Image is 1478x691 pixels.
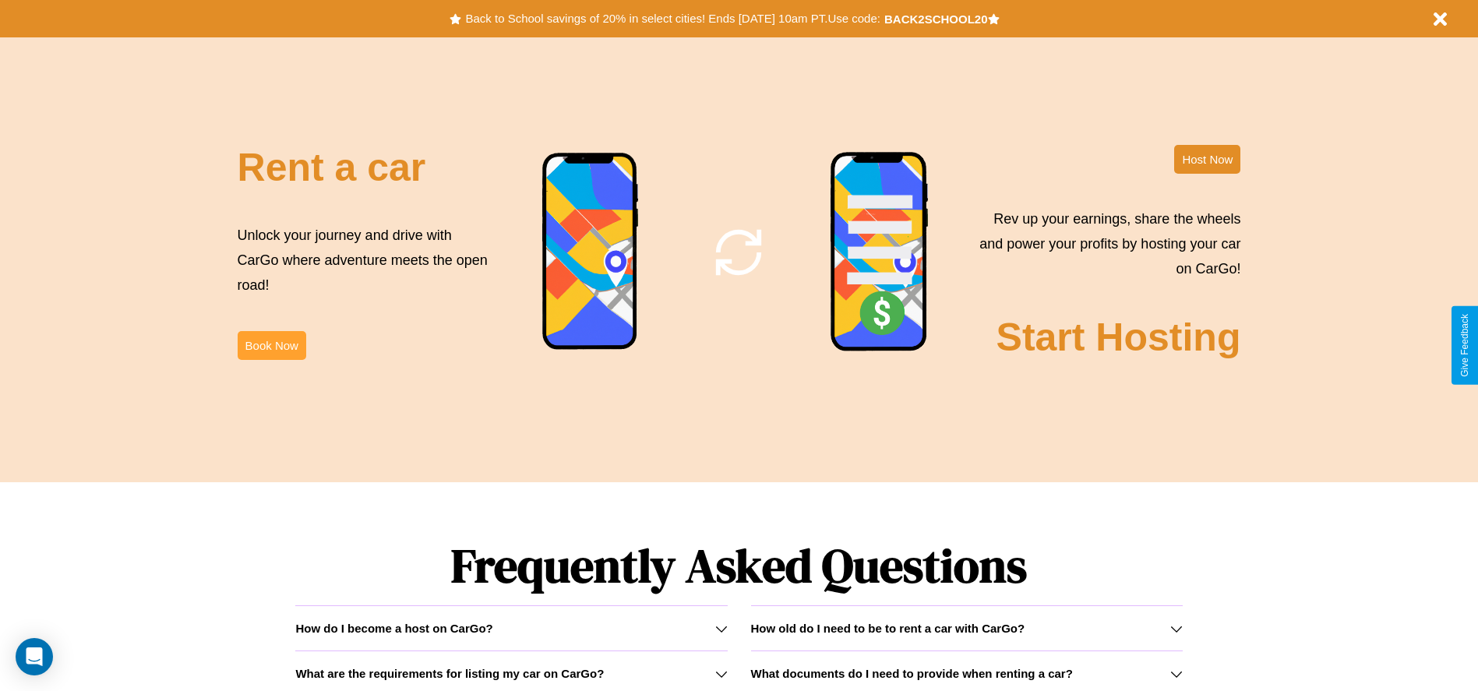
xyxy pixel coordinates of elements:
[1459,314,1470,377] div: Give Feedback
[970,206,1240,282] p: Rev up your earnings, share the wheels and power your profits by hosting your car on CarGo!
[295,526,1182,605] h1: Frequently Asked Questions
[884,12,988,26] b: BACK2SCHOOL20
[238,223,493,298] p: Unlock your journey and drive with CarGo where adventure meets the open road!
[461,8,884,30] button: Back to School savings of 20% in select cities! Ends [DATE] 10am PT.Use code:
[16,638,53,675] div: Open Intercom Messenger
[997,315,1241,360] h2: Start Hosting
[295,667,604,680] h3: What are the requirements for listing my car on CarGo?
[830,151,929,354] img: phone
[751,667,1073,680] h3: What documents do I need to provide when renting a car?
[541,152,640,352] img: phone
[295,622,492,635] h3: How do I become a host on CarGo?
[238,331,306,360] button: Book Now
[238,145,426,190] h2: Rent a car
[1174,145,1240,174] button: Host Now
[751,622,1025,635] h3: How old do I need to be to rent a car with CarGo?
